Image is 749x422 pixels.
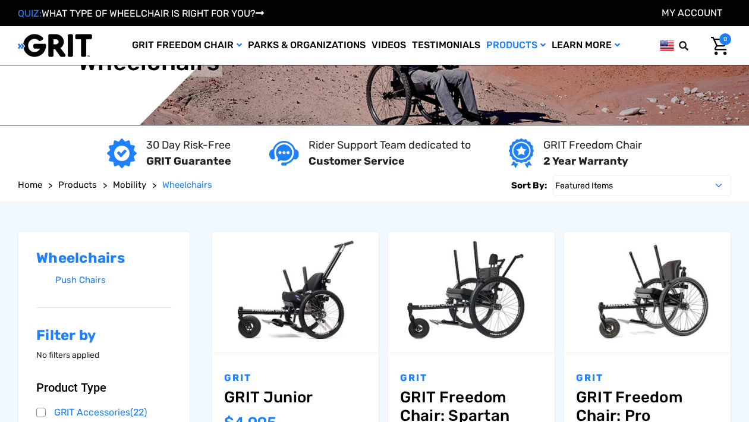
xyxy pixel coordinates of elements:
a: Wheelchairs [162,178,212,192]
a: Testimonials [409,26,483,65]
a: Products [58,178,97,192]
img: us.png [660,38,674,53]
img: GRIT Freedom Chair Pro: the Pro model shown including contoured Invacare Matrx seatback, Spinergy... [564,237,731,347]
strong: Customer Service [309,155,405,168]
label: Sort By: [511,175,547,196]
span: Home [18,179,42,190]
a: GRIT Freedom Chair: Pro,$5,495.00 [564,232,731,352]
span: Product Type [36,380,106,395]
a: QUIZ:WHAT TYPE OF WHEELCHAIR IS RIGHT FOR YOU? [18,8,264,19]
p: GRIT Freedom Chair [543,137,642,153]
a: Account [662,7,722,18]
a: Home [18,178,42,192]
p: No filters applied [36,349,172,361]
p: 30 Day Risk-Free [146,137,231,153]
h2: Filter by [36,327,172,344]
img: GRIT All-Terrain Wheelchair and Mobility Equipment [18,33,92,58]
span: QUIZ: [18,8,42,19]
span: 0 [719,33,731,45]
p: Rider Support Team dedicated to [309,137,471,153]
a: Mobility [113,178,146,192]
a: GRIT Freedom Chair: Spartan,$3,995.00 [388,232,555,352]
p: GRIT [576,371,719,385]
a: GRIT Freedom Chair [129,26,245,65]
strong: 2 Year Warranty [543,155,628,168]
p: GRIT [224,371,367,385]
a: Cart with 0 items [702,33,731,58]
a: GRIT Accessories(22) [36,404,172,421]
a: Videos [369,26,409,65]
a: Learn More [549,26,623,65]
span: Wheelchairs [162,179,212,190]
h2: Wheelchairs [36,250,172,267]
input: Search [684,33,702,58]
strong: GRIT Guarantee [146,155,231,168]
img: Year warranty [509,138,533,168]
a: Products [483,26,549,65]
span: Mobility [113,179,146,190]
span: (22) [130,407,147,418]
a: GRIT Junior,$4,995.00 [224,388,367,407]
p: GRIT [400,371,543,385]
img: GRIT Junior: GRIT Freedom Chair all terrain wheelchair engineered specifically for kids [212,237,379,347]
img: Cart [711,37,728,55]
img: Customer service [269,141,299,165]
span: Products [58,179,97,190]
a: Parks & Organizations [245,26,369,65]
a: GRIT Junior,$4,995.00 [212,232,379,352]
a: Push Chairs [55,272,172,289]
button: Product Type [36,380,172,395]
img: GRIT Freedom Chair: Spartan [388,237,555,347]
img: GRIT Guarantee [107,138,137,168]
